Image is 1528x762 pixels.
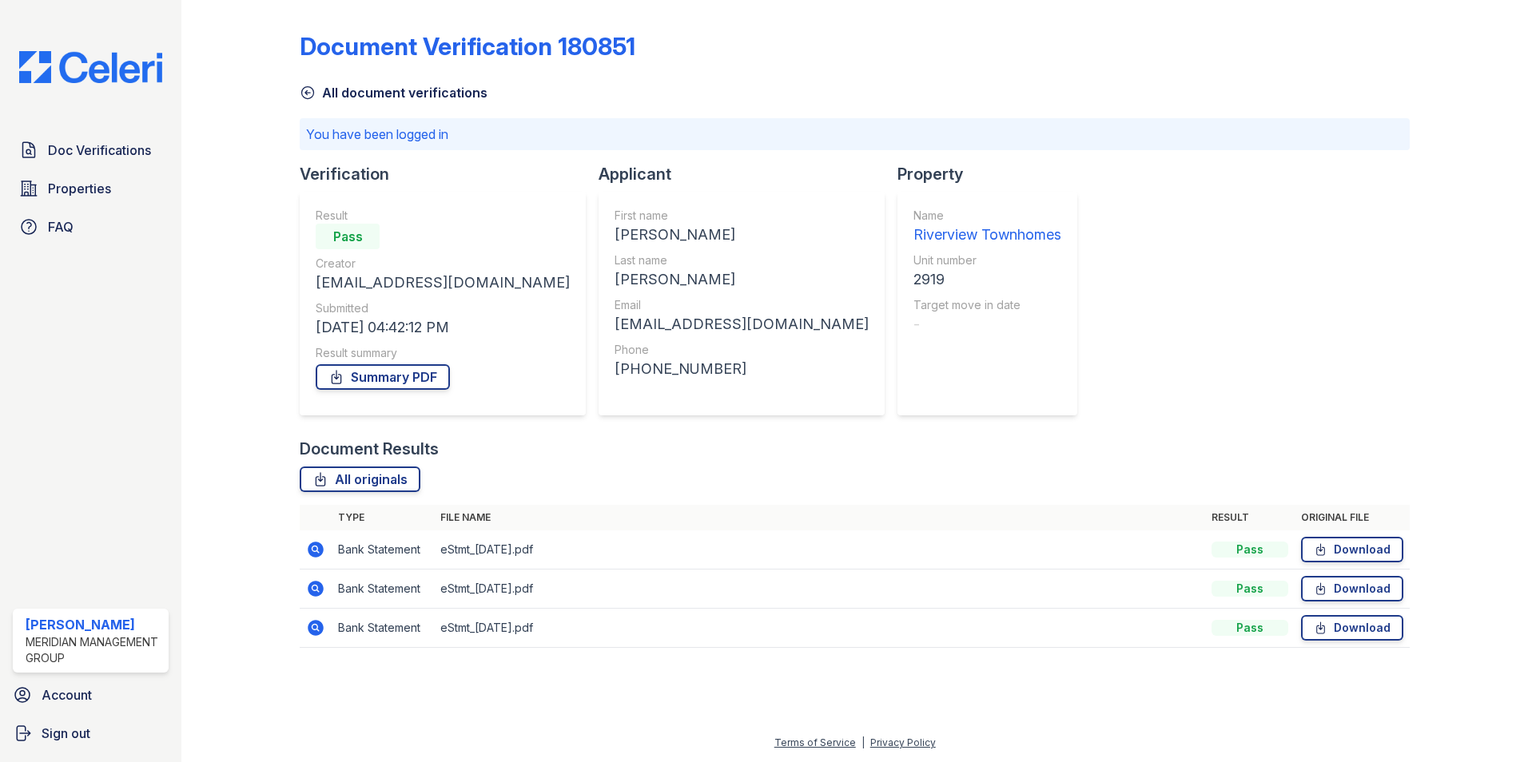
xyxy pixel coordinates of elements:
th: File name [434,505,1205,530]
div: First name [615,208,869,224]
div: Pass [1212,620,1288,636]
td: eStmt_[DATE].pdf [434,609,1205,648]
div: | [861,736,865,748]
div: Meridian Management Group [26,634,162,666]
div: Email [615,297,869,313]
td: Bank Statement [332,530,434,570]
td: Bank Statement [332,570,434,609]
div: Document Results [300,438,439,460]
a: Properties [13,173,169,204]
p: You have been logged in [306,125,1403,144]
div: [DATE] 04:42:12 PM [316,316,570,339]
div: Pass [1212,581,1288,597]
span: FAQ [48,217,74,236]
img: CE_Logo_Blue-a8612792a0a2168367f1c8372b55b34899dd931a85d93a1a3d3e32e68fde9ad4.png [6,51,175,83]
div: Result summary [316,345,570,361]
div: [EMAIL_ADDRESS][DOMAIN_NAME] [615,313,869,335]
div: Result [316,208,570,224]
td: eStmt_[DATE].pdf [434,570,1205,609]
div: - [913,313,1061,335]
div: Name [913,208,1061,224]
a: Account [6,679,175,711]
div: Verification [300,163,599,185]
span: Sign out [42,724,90,743]
div: Document Verification 180851 [300,32,635,61]
th: Original file [1295,505,1410,530]
span: Doc Verifications [48,141,151,160]
div: Pass [316,224,380,249]
div: Last name [615,252,869,268]
a: Name Riverview Townhomes [913,208,1061,246]
th: Type [332,505,434,530]
div: Submitted [316,300,570,316]
a: FAQ [13,211,169,243]
a: Terms of Service [774,736,856,748]
a: Download [1301,615,1403,641]
a: All document verifications [300,83,487,102]
span: Properties [48,179,111,198]
div: [PERSON_NAME] [26,615,162,634]
div: Riverview Townhomes [913,224,1061,246]
a: Summary PDF [316,364,450,390]
td: eStmt_[DATE].pdf [434,530,1205,570]
div: [PHONE_NUMBER] [615,358,869,380]
div: [EMAIL_ADDRESS][DOMAIN_NAME] [316,272,570,294]
div: Creator [316,256,570,272]
div: [PERSON_NAME] [615,224,869,246]
div: Property [897,163,1090,185]
td: Bank Statement [332,609,434,648]
div: Pass [1212,542,1288,558]
a: Sign out [6,717,175,749]
div: [PERSON_NAME] [615,268,869,291]
th: Result [1205,505,1295,530]
div: Unit number [913,252,1061,268]
a: All originals [300,466,420,492]
a: Privacy Policy [870,736,936,748]
a: Download [1301,576,1403,601]
span: Account [42,685,92,704]
div: Target move in date [913,297,1061,313]
div: Phone [615,342,869,358]
div: Applicant [599,163,897,185]
a: Download [1301,537,1403,562]
a: Doc Verifications [13,134,169,166]
div: 2919 [913,268,1061,291]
